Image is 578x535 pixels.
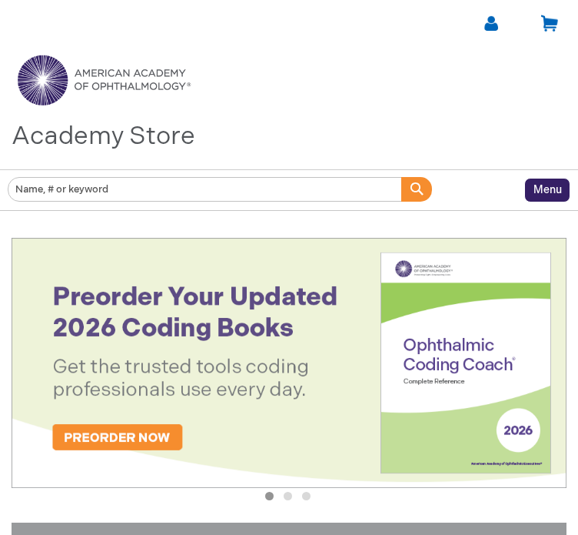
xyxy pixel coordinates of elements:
button: 1 of 3 [265,492,274,500]
a: Academy Store [12,121,195,152]
button: 2 of 3 [284,492,292,500]
button: 3 of 3 [302,492,311,500]
span: Menu [533,183,562,196]
input: Name, # or keyword [8,177,403,202]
